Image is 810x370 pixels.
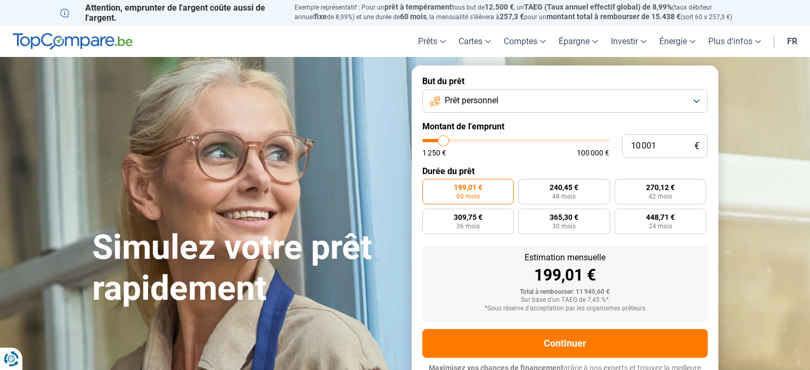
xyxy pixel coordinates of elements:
[577,149,609,157] span: 100 000 €
[454,184,482,191] span: 199,01 €
[694,142,699,151] span: €
[422,329,708,358] button: Continuer
[431,305,699,313] div: *Sous réserve d'acceptation par les organismes prêteurs
[604,26,653,57] a: Investir
[552,223,576,229] span: 30 mois
[294,3,750,22] p: Exemple représentatif : Pour un tous but de , un (taux débiteur annuel de 8,99%) et une durée de ...
[431,297,699,304] div: Sur base d'un TAEG de 7,45 %*
[400,12,427,21] span: 60 mois
[456,223,480,229] span: 36 mois
[546,12,681,21] span: montant total à rembourser de 15.438 €
[552,193,576,200] span: 48 mois
[412,26,452,57] a: Prêts
[653,26,702,57] a: Énergie
[702,26,767,57] a: Plus d'infos
[649,223,672,229] span: 24 mois
[314,12,327,21] span: fixe
[422,89,708,113] button: Prêt personnel
[431,253,699,262] div: Estimation mensuelle
[550,213,578,221] span: 365,30 €
[422,121,708,131] label: Montant de l'emprunt
[646,213,675,221] span: 448,71 €
[454,213,482,221] span: 309,75 €
[649,193,672,200] span: 42 mois
[445,95,498,106] span: Prêt personnel
[422,149,446,157] span: 1 250 €
[60,3,282,23] p: Attention, emprunter de l'argent coûte aussi de l'argent.
[13,33,133,50] img: TopCompare
[92,227,399,309] h1: Simulez votre prêt rapidement
[552,26,604,57] a: Épargne
[384,3,452,11] span: prêt à tempérament
[500,12,524,21] span: 257,3 €
[431,289,699,296] div: Total à rembourser: 11 940,60 €
[497,26,552,57] a: Comptes
[781,26,804,57] a: fr
[550,184,578,191] span: 240,45 €
[485,3,514,11] span: 12.500 €
[422,76,708,86] label: But du prêt
[452,26,497,57] a: Cartes
[422,166,708,176] label: Durée du prêt
[646,184,675,191] span: 270,12 €
[524,3,672,11] span: TAEG (Taux annuel effectif global) de 8,99%
[456,193,480,200] span: 60 mois
[431,267,699,283] div: 199,01 €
